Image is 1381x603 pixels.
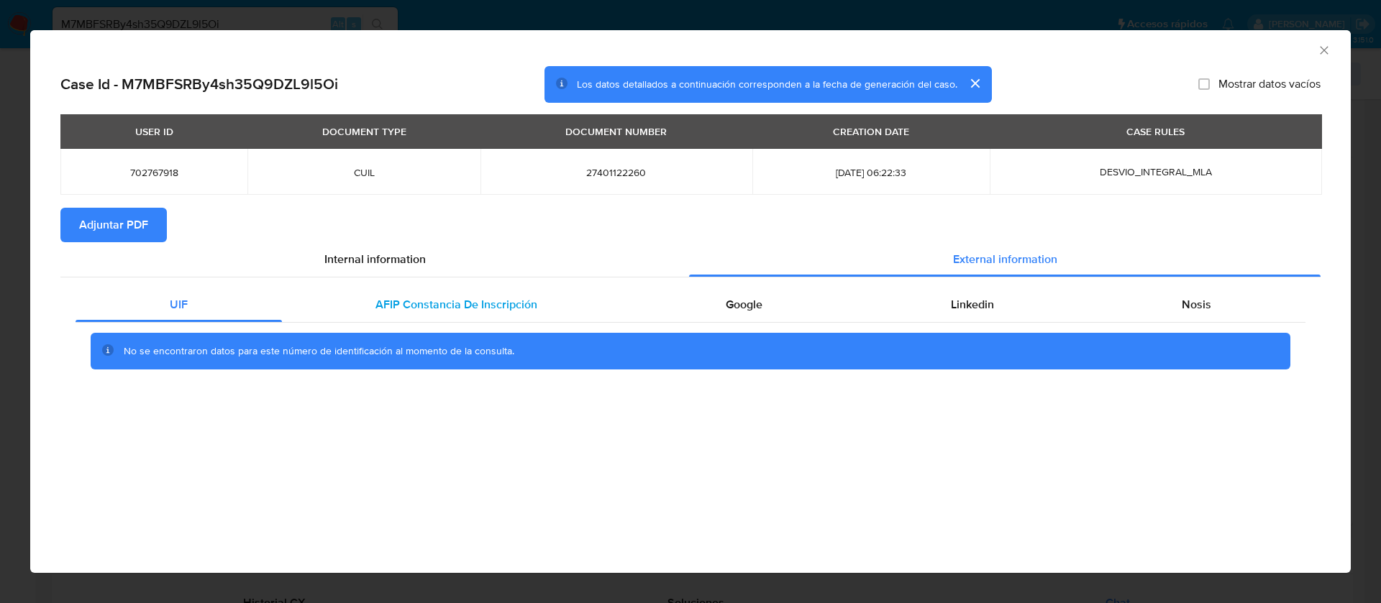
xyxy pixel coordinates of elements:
[124,344,514,358] span: No se encontraron datos para este número de identificación al momento de la consulta.
[1218,77,1321,91] span: Mostrar datos vacíos
[324,251,426,267] span: Internal information
[1182,296,1211,313] span: Nosis
[557,119,675,144] div: DOCUMENT NUMBER
[957,66,992,101] button: cerrar
[265,166,463,179] span: CUIL
[498,166,735,179] span: 27401122260
[170,296,188,313] span: UIF
[726,296,762,313] span: Google
[1118,119,1193,144] div: CASE RULES
[30,30,1351,573] div: closure-recommendation-modal
[314,119,415,144] div: DOCUMENT TYPE
[78,166,230,179] span: 702767918
[1198,78,1210,90] input: Mostrar datos vacíos
[1317,43,1330,56] button: Cerrar ventana
[79,209,148,241] span: Adjuntar PDF
[375,296,537,313] span: AFIP Constancia De Inscripción
[60,208,167,242] button: Adjuntar PDF
[577,77,957,91] span: Los datos detallados a continuación corresponden a la fecha de generación del caso.
[951,296,994,313] span: Linkedin
[127,119,182,144] div: USER ID
[953,251,1057,267] span: External information
[824,119,918,144] div: CREATION DATE
[60,75,338,93] h2: Case Id - M7MBFSRBy4sh35Q9DZL9l5Oi
[76,287,1305,322] div: Detailed external info
[770,166,972,179] span: [DATE] 06:22:33
[60,242,1321,277] div: Detailed info
[1100,165,1212,179] span: DESVIO_INTEGRAL_MLA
